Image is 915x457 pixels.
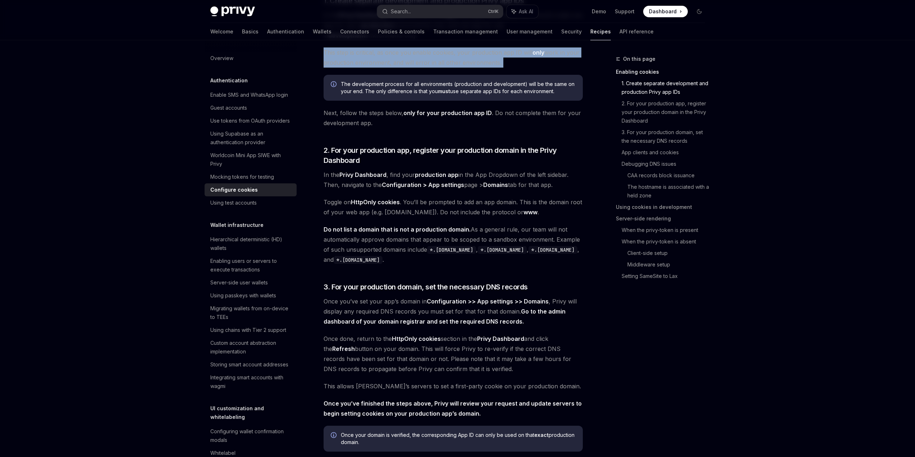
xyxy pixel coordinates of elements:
div: Use tokens from OAuth providers [210,116,290,125]
a: App clients and cookies [622,147,711,158]
a: Client-side setup [627,247,711,259]
a: Wallets [313,23,331,40]
a: Guest accounts [205,101,297,114]
a: Hierarchical deterministic (HD) wallets [205,233,297,255]
a: Demo [592,8,606,15]
button: Toggle dark mode [694,6,705,17]
div: Search... [391,7,411,16]
span: This step is critical, as once you enable cookies, your production app ID will work in your produ... [324,47,583,68]
span: In the , find your in the App Dropdown of the left sidebar. Then, navigate to the page > tab for ... [324,170,583,190]
span: The development process for all environments (production and development) will be the same on you... [341,81,576,95]
a: Dashboard [643,6,688,17]
a: Enable SMS and WhatsApp login [205,88,297,101]
a: Custom account abstraction implementation [205,337,297,358]
a: Connectors [340,23,369,40]
div: Server-side user wallets [210,278,268,287]
span: 2. For your production app, register your production domain in the Privy Dashboard [324,145,583,165]
strong: production app [415,171,458,178]
strong: Configuration > App settings [382,181,464,188]
strong: Privy Dashboard [339,171,386,178]
a: Using chains with Tier 2 support [205,324,297,337]
a: 3. For your production domain, set the necessary DNS records [622,127,711,147]
a: Using cookies in development [616,201,711,213]
strong: must [438,88,450,94]
a: Basics [242,23,259,40]
div: Worldcoin Mini App SIWE with Privy [210,151,292,168]
div: Custom account abstraction implementation [210,339,292,356]
a: Authentication [267,23,304,40]
a: Transaction management [433,23,498,40]
a: CAA records block issuance [627,170,711,181]
a: User management [507,23,553,40]
div: Hierarchical deterministic (HD) wallets [210,235,292,252]
strong: HttpOnly cookies [392,335,441,342]
button: Search...CtrlK [377,5,503,18]
span: 3. For your production domain, set the necessary DNS records [324,282,528,292]
a: 1. Create separate development and production Privy app IDs [622,78,711,98]
a: Overview [205,52,297,65]
a: Using passkeys with wallets [205,289,297,302]
strong: exact [534,432,549,438]
div: Integrating smart accounts with wagmi [210,373,292,390]
button: Ask AI [507,5,538,18]
strong: Configuration >> App settings >> Domains [427,298,549,305]
img: dark logo [210,6,255,17]
span: Once done, return to the section in the and click the button on your domain. This will force Priv... [324,334,583,374]
a: Use tokens from OAuth providers [205,114,297,127]
a: When the privy-token is absent [622,236,711,247]
span: As a general rule, our team will not automatically approve domains that appear to be scoped to a ... [324,224,583,265]
a: Debugging DNS issues [622,158,711,170]
a: Enabling users or servers to execute transactions [205,255,297,276]
a: www [523,209,537,216]
a: Security [561,23,582,40]
h5: Wallet infrastructure [210,221,264,229]
div: Mocking tokens for testing [210,173,274,181]
a: Migrating wallets from on-device to TEEs [205,302,297,324]
code: *.[DOMAIN_NAME] [529,246,577,254]
div: Configuring wallet confirmation modals [210,427,292,444]
a: Middleware setup [627,259,711,270]
span: Ask AI [519,8,533,15]
span: Dashboard [649,8,677,15]
a: Setting SameSite to Lax [622,270,711,282]
div: Migrating wallets from on-device to TEEs [210,304,292,321]
strong: Do not list a domain that is not a production domain. [324,226,471,233]
div: Using chains with Tier 2 support [210,326,286,334]
div: Configure cookies [210,186,258,194]
div: Using test accounts [210,198,257,207]
strong: Refresh [332,345,355,352]
a: When the privy-token is present [622,224,711,236]
span: Toggle on . You’ll be prompted to add an app domain. This is the domain root of your web app (e.g... [324,197,583,217]
code: *.[DOMAIN_NAME] [334,256,383,264]
a: Policies & controls [378,23,425,40]
strong: only [532,49,544,56]
a: Mocking tokens for testing [205,170,297,183]
a: Using Supabase as an authentication provider [205,127,297,149]
a: Configuring wallet confirmation modals [205,425,297,447]
strong: only for your production app ID [403,109,492,116]
a: Privy Dashboard [339,171,386,179]
a: Integrating smart accounts with wagmi [205,371,297,393]
a: Worldcoin Mini App SIWE with Privy [205,149,297,170]
code: *.[DOMAIN_NAME] [478,246,527,254]
a: Configure cookies [205,183,297,196]
a: Server-side rendering [616,213,711,224]
svg: Info [331,81,338,88]
span: Once you’ve set your app’s domain in , Privy will display any required DNS records you must set f... [324,296,583,326]
span: Once your domain is verified, the corresponding App ID can only be used on that production domain. [341,431,576,446]
span: Ctrl K [488,9,499,14]
div: Storing smart account addresses [210,360,288,369]
a: Storing smart account addresses [205,358,297,371]
div: Overview [210,54,233,63]
a: Support [615,8,635,15]
a: Using test accounts [205,196,297,209]
a: Server-side user wallets [205,276,297,289]
div: Enable SMS and WhatsApp login [210,91,288,99]
div: Using Supabase as an authentication provider [210,129,292,147]
span: Next, follow the steps below, . Do not complete them for your development app. [324,108,583,128]
strong: Domains [483,181,508,188]
a: 2. For your production app, register your production domain in the Privy Dashboard [622,98,711,127]
div: Enabling users or servers to execute transactions [210,257,292,274]
a: Welcome [210,23,233,40]
div: Using passkeys with wallets [210,291,276,300]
